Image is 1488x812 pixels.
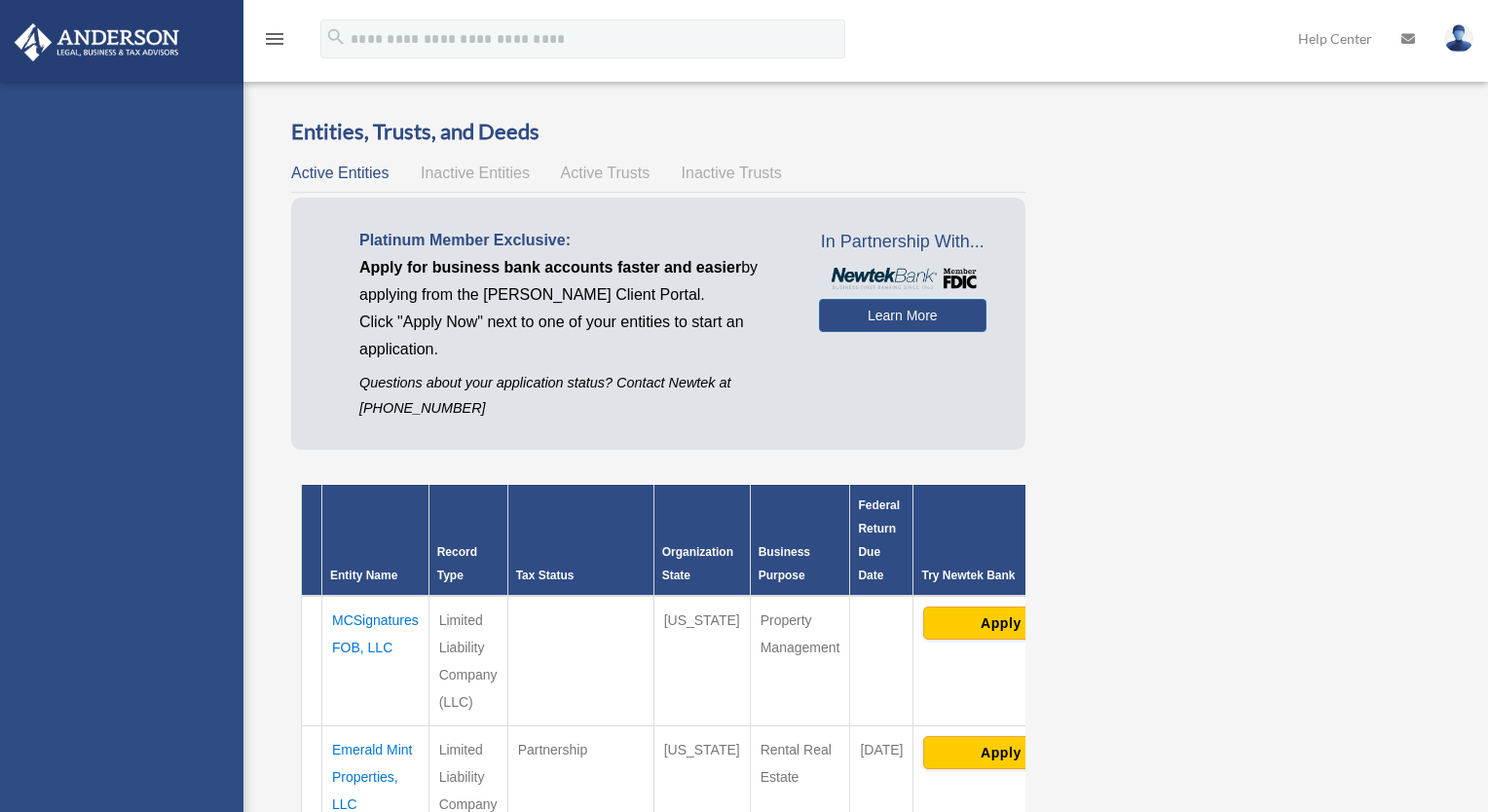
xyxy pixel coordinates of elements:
[561,165,651,181] span: Active Trusts
[263,34,286,51] a: menu
[653,485,750,596] th: Organization State
[421,165,530,181] span: Inactive Entities
[359,309,790,363] p: Click "Apply Now" next to one of your entities to start an application.
[428,596,507,726] td: Limited Liability Company (LLC)
[819,227,986,258] span: In Partnership With...
[428,485,507,596] th: Record Type
[322,596,429,726] td: MCSignatures FOB, LLC
[291,117,1025,147] h3: Entities, Trusts, and Deeds
[359,259,741,276] span: Apply for business bank accounts faster and easier
[359,227,790,254] p: Platinum Member Exclusive:
[325,26,347,48] i: search
[829,268,977,289] img: NewtekBankLogoSM.png
[923,736,1113,769] button: Apply Now
[322,485,429,596] th: Entity Name
[359,254,790,309] p: by applying from the [PERSON_NAME] Client Portal.
[682,165,782,181] span: Inactive Trusts
[507,485,653,596] th: Tax Status
[359,371,790,420] p: Questions about your application status? Contact Newtek at [PHONE_NUMBER]
[819,299,986,332] a: Learn More
[850,485,913,596] th: Federal Return Due Date
[921,564,1115,587] div: Try Newtek Bank
[291,165,389,181] span: Active Entities
[923,607,1113,640] button: Apply Now
[1444,24,1473,53] img: User Pic
[653,596,750,726] td: [US_STATE]
[263,27,286,51] i: menu
[9,23,185,61] img: Anderson Advisors Platinum Portal
[750,596,850,726] td: Property Management
[750,485,850,596] th: Business Purpose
